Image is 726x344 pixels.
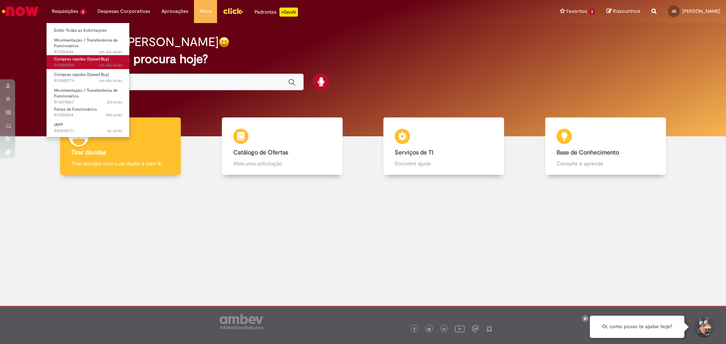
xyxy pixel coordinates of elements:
span: 2d atrás [107,99,122,105]
img: ServiceNow [1,4,40,19]
span: IAPP [54,122,63,128]
time: 30/09/2025 11:11:41 [99,78,122,83]
p: +GenAi [279,8,298,17]
span: 3a atrás [107,128,122,134]
img: logo_footer_naosei.png [486,325,493,332]
time: 02/03/2023 07:54:52 [107,128,122,134]
a: Aberto R13581244 : Movimentação / Transferência de Funcionários [47,36,130,52]
p: Tirar dúvidas com Lupi Assist e Gen Ai [71,160,169,167]
time: 29/09/2025 18:34:31 [107,99,122,105]
span: R13578867 [54,99,122,105]
span: Despesas Corporativas [98,8,150,15]
h2: O que você procura hoje? [65,52,661,66]
p: Abra uma solicitação [233,160,331,167]
a: Aberto R13578867 : Movimentação / Transferência de Funcionários [47,86,130,103]
img: click_logo_yellow_360x200.png [223,5,243,17]
time: 22/09/2025 14:10:13 [105,112,122,118]
span: Férias de Funcionários [54,106,97,112]
span: Favoritos [566,8,587,15]
img: logo_footer_linkedin.png [442,327,446,332]
span: Requisições [52,8,78,15]
span: JG [672,9,676,14]
span: More [200,8,211,15]
p: Consulte e aprenda [557,160,655,167]
span: um dia atrás [99,62,122,68]
span: Compras rápidas (Speed Buy) [54,72,109,77]
span: Rascunhos [613,8,640,15]
a: Tirar dúvidas Tirar dúvidas com Lupi Assist e Gen Ai [40,117,202,175]
div: Padroniza [254,8,298,17]
a: Aberto R13580779 : Compras rápidas (Speed Buy) [47,71,130,85]
b: Tirar dúvidas [71,149,106,156]
span: Movimentação / Transferência de Funcionários [54,37,118,49]
span: R13580779 [54,78,122,84]
span: 10d atrás [105,112,122,118]
img: logo_footer_facebook.png [413,327,416,331]
a: Catálogo de Ofertas Abra uma solicitação [202,117,363,175]
h2: Boa tarde, [PERSON_NAME] [65,35,219,49]
span: R13580838 [54,62,122,68]
img: happy-face.png [219,37,230,48]
img: logo_footer_ambev_rotulo_gray.png [220,314,263,329]
div: Oi, como posso te ajudar hoje? [590,316,684,338]
b: Catálogo de Ofertas [233,149,288,156]
img: logo_footer_workplace.png [472,325,479,332]
time: 30/09/2025 11:21:01 [99,62,122,68]
span: Movimentação / Transferência de Funcionários [54,88,118,99]
a: Aberto R13555414 : Férias de Funcionários [47,105,130,119]
span: um dia atrás [99,49,122,55]
time: 30/09/2025 12:27:01 [99,49,122,55]
a: Exibir Todas as Solicitações [47,26,130,35]
span: Aprovações [161,8,188,15]
span: um dia atrás [99,78,122,83]
button: Iniciar Conversa de Suporte [692,316,715,338]
a: Aberto R09592771 : IAPP [47,121,130,135]
span: [PERSON_NAME] [682,8,720,14]
p: Encontre ajuda [395,160,493,167]
ul: Requisições [46,23,130,137]
span: R09592771 [54,128,122,134]
a: Base de Conhecimento Consulte e aprenda [525,117,687,175]
img: logo_footer_twitter.png [427,327,431,331]
a: Serviços de TI Encontre ajuda [363,117,525,175]
span: Compras rápidas (Speed Buy) [54,56,109,62]
a: Aberto R13580838 : Compras rápidas (Speed Buy) [47,55,130,69]
a: Rascunhos [607,8,640,15]
b: Base de Conhecimento [557,149,619,156]
span: 6 [80,9,86,15]
span: 3 [589,9,595,15]
img: logo_footer_youtube.png [455,324,465,333]
span: R13581244 [54,49,122,55]
b: Serviços de TI [395,149,433,156]
span: R13555414 [54,112,122,118]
